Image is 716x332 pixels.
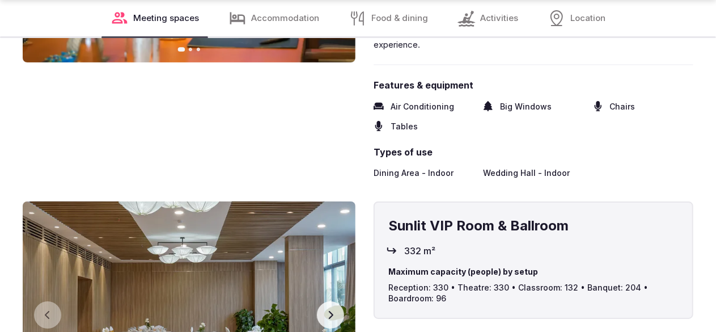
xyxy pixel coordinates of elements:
[374,79,693,91] span: Features & equipment
[177,47,185,52] button: Go to slide 1
[480,12,518,24] span: Activities
[133,12,199,24] span: Meeting spaces
[483,167,570,179] span: Wedding Hall - Indoor
[610,101,635,112] span: Chairs
[388,266,679,278] span: Maximum capacity (people) by setup
[500,101,552,112] span: Big Windows
[197,48,200,51] button: Go to slide 3
[391,121,418,132] span: Tables
[189,48,192,51] button: Go to slide 2
[388,216,679,236] h4: Sunlit VIP Room & Ballroom
[374,146,693,158] span: Types of use
[371,12,428,24] span: Food & dining
[570,12,605,24] span: Location
[391,101,454,112] span: Air Conditioning
[374,167,454,179] span: Dining Area - Indoor
[388,282,679,304] span: Reception: 330 • Theatre: 330 • Classroom: 132 • Banquet: 204 • Boardroom: 96
[404,245,435,257] span: 332 m²
[251,12,319,24] span: Accommodation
